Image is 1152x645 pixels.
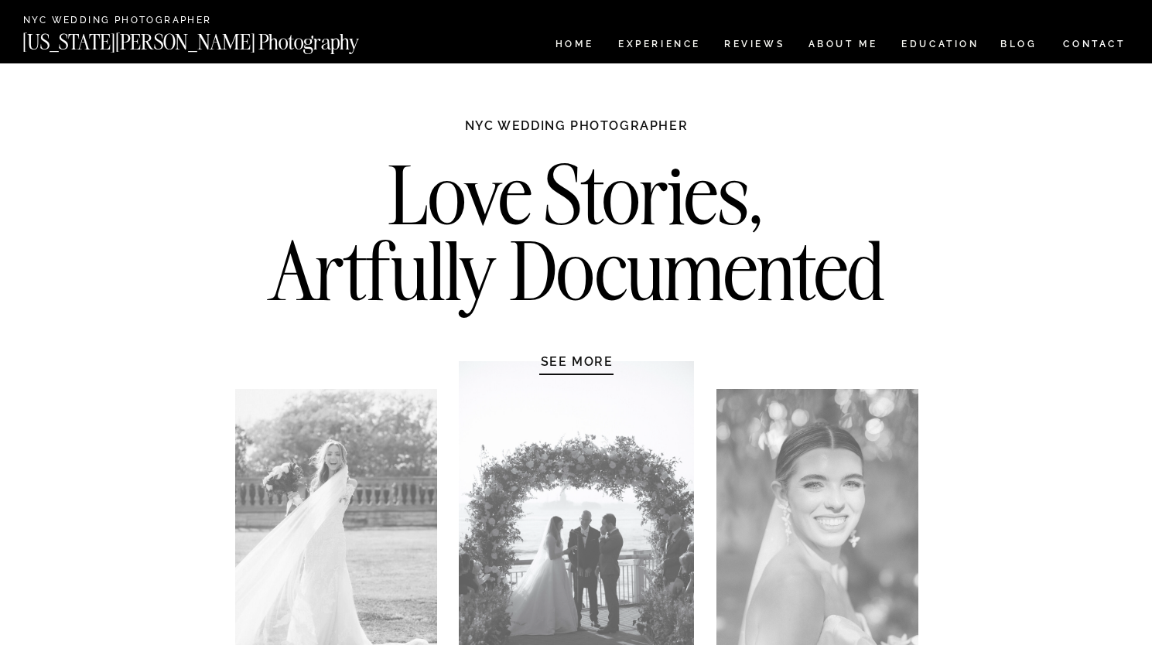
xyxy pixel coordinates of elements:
[23,15,256,27] a: NYC Wedding Photographer
[1062,36,1126,53] a: CONTACT
[1000,39,1037,53] a: BLOG
[808,39,878,53] a: ABOUT ME
[552,39,597,53] a: HOME
[252,157,901,319] h2: Love Stories, Artfully Documented
[432,118,722,148] h1: NYC WEDDING PHOTOGRAPHER
[724,39,782,53] a: REVIEWS
[618,39,699,53] a: Experience
[900,39,981,53] a: EDUCATION
[504,353,651,369] a: SEE MORE
[22,32,411,45] a: [US_STATE][PERSON_NAME] Photography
